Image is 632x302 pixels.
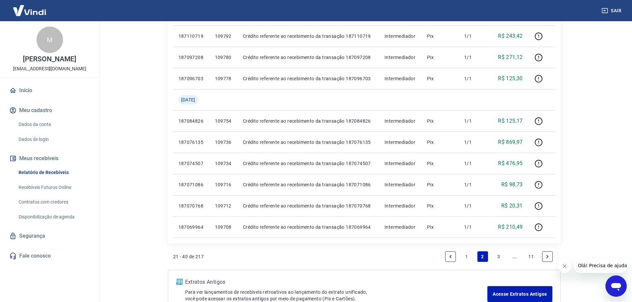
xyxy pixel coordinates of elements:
[493,251,504,262] a: Page 3
[215,118,232,124] p: 109754
[243,160,374,167] p: Crédito referente ao recebimento da transação 187074507
[36,27,63,53] div: M
[8,83,91,98] a: Início
[477,251,488,262] a: Page 2 is your current page
[8,0,51,21] img: Vindi
[542,251,553,262] a: Next page
[427,181,454,188] p: Pix
[427,139,454,146] p: Pix
[178,75,204,82] p: 187096703
[498,223,523,231] p: R$ 210,49
[464,33,484,39] p: 1/1
[16,181,91,194] a: Recebíveis Futuros Online
[464,139,484,146] p: 1/1
[243,181,374,188] p: Crédito referente ao recebimento da transação 187071086
[498,117,523,125] p: R$ 125,17
[464,75,484,82] p: 1/1
[16,118,91,131] a: Dados da conta
[178,203,204,209] p: 187070768
[461,251,472,262] a: Page 1
[427,75,454,82] p: Pix
[178,181,204,188] p: 187071086
[178,160,204,167] p: 187074507
[510,251,520,262] a: Jump forward
[16,133,91,146] a: Dados de login
[176,279,182,285] img: ícone
[445,251,456,262] a: Previous page
[178,54,204,61] p: 187097208
[16,166,91,179] a: Relatório de Recebíveis
[243,75,374,82] p: Crédito referente ao recebimento da transação 187096703
[4,5,56,10] span: Olá! Precisa de ajuda?
[605,275,627,297] iframe: Botão para abrir a janela de mensagens
[185,278,488,286] p: Extratos Antigos
[215,33,232,39] p: 109792
[181,96,195,103] span: [DATE]
[464,54,484,61] p: 1/1
[385,33,416,39] p: Intermediador
[8,103,91,118] button: Meu cadastro
[243,203,374,209] p: Crédito referente ao recebimento da transação 187070768
[498,159,523,167] p: R$ 476,95
[243,139,374,146] p: Crédito referente ao recebimento da transação 187076135
[215,181,232,188] p: 109716
[243,224,374,230] p: Crédito referente ao recebimento da transação 187069964
[215,54,232,61] p: 109780
[443,249,555,265] ul: Pagination
[464,160,484,167] p: 1/1
[385,203,416,209] p: Intermediador
[178,224,204,230] p: 187069964
[501,181,523,189] p: R$ 98,73
[464,203,484,209] p: 1/1
[243,118,374,124] p: Crédito referente ao recebimento da transação 187084826
[385,181,416,188] p: Intermediador
[464,181,484,188] p: 1/1
[385,54,416,61] p: Intermediador
[16,210,91,224] a: Disponibilização de agenda
[464,118,484,124] p: 1/1
[498,53,523,61] p: R$ 271,12
[498,138,523,146] p: R$ 869,97
[526,251,536,262] a: Page 11
[464,224,484,230] p: 1/1
[8,249,91,263] a: Fale conosco
[215,160,232,167] p: 109734
[215,139,232,146] p: 109736
[215,75,232,82] p: 109778
[23,56,76,63] p: [PERSON_NAME]
[574,258,627,273] iframe: Mensagem da empresa
[13,65,86,72] p: [EMAIL_ADDRESS][DOMAIN_NAME]
[427,160,454,167] p: Pix
[600,5,624,17] button: Sair
[385,75,416,82] p: Intermediador
[427,33,454,39] p: Pix
[215,203,232,209] p: 109712
[427,224,454,230] p: Pix
[173,253,204,260] p: 21 - 40 de 217
[178,118,204,124] p: 187084826
[427,118,454,124] p: Pix
[178,139,204,146] p: 187076135
[16,195,91,209] a: Contratos com credores
[243,54,374,61] p: Crédito referente ao recebimento da transação 187097208
[427,54,454,61] p: Pix
[498,75,523,83] p: R$ 125,30
[487,286,552,302] a: Acesse Extratos Antigos
[385,224,416,230] p: Intermediador
[427,203,454,209] p: Pix
[178,33,204,39] p: 187110719
[385,118,416,124] p: Intermediador
[8,151,91,166] button: Meus recebíveis
[385,139,416,146] p: Intermediador
[385,160,416,167] p: Intermediador
[215,224,232,230] p: 109708
[185,289,488,302] p: Para ver lançamentos de recebíveis retroativos ao lançamento do extrato unificado, você pode aces...
[243,33,374,39] p: Crédito referente ao recebimento da transação 187110719
[8,229,91,243] a: Segurança
[498,32,523,40] p: R$ 243,42
[558,260,571,273] iframe: Fechar mensagem
[501,202,523,210] p: R$ 20,31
